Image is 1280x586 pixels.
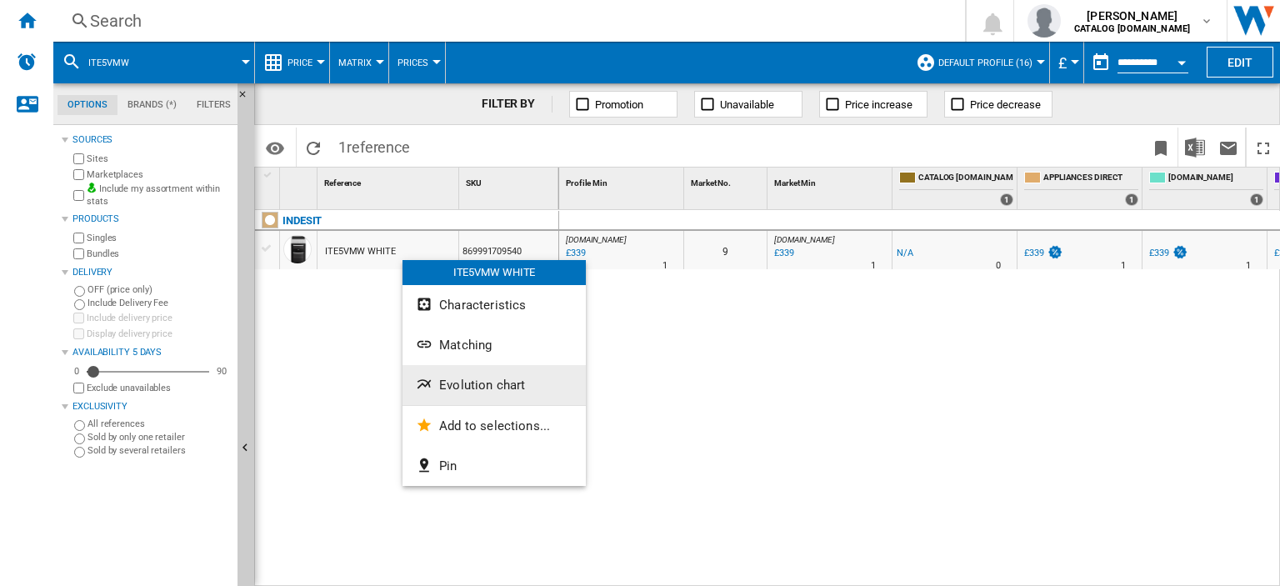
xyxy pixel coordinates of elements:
button: Add to selections... [402,406,586,446]
span: Add to selections... [439,418,550,433]
div: ITE5VMW WHITE [402,260,586,285]
span: Characteristics [439,298,526,313]
button: Characteristics [402,285,586,325]
span: Matching [439,338,492,353]
span: Evolution chart [439,378,525,393]
button: Matching [402,325,586,365]
span: Pin [439,458,457,473]
button: Pin... [402,446,586,486]
button: Evolution chart [402,365,586,405]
